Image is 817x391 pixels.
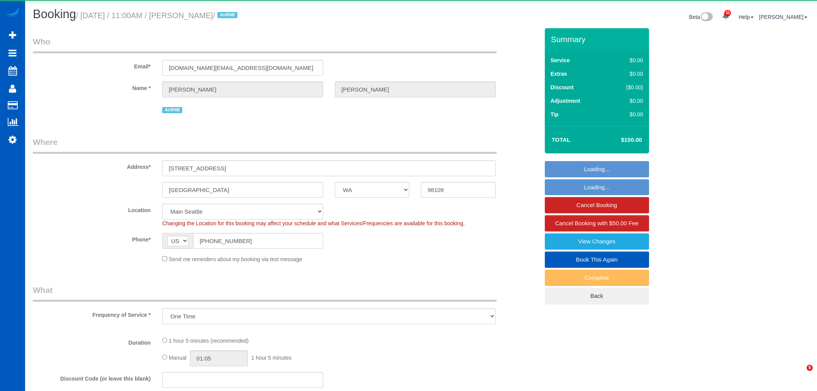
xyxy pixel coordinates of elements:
span: Cancel Booking with $50.00 Fee [555,220,639,226]
iframe: Intercom live chat [791,365,809,383]
input: Last Name* [335,82,496,97]
label: Name * [27,82,156,92]
div: $0.00 [610,56,643,64]
legend: Who [33,36,497,53]
input: City* [162,182,323,198]
a: Cancel Booking with $50.00 Fee [545,215,649,231]
span: / [213,11,240,20]
input: Email* [162,60,323,76]
label: Discount [551,83,574,91]
strong: Total [552,136,571,143]
h4: $150.00 [598,137,642,143]
span: 35 [724,10,731,16]
span: Changing the Location for this booking may affect your schedule and what Services/Frequencies are... [162,220,464,226]
small: / [DATE] / 11:00AM / [PERSON_NAME] [76,11,240,20]
div: $0.00 [610,97,643,105]
a: Help [739,14,754,20]
legend: What [33,284,497,302]
label: Email* [27,60,156,70]
a: Book This Again [545,252,649,268]
a: [PERSON_NAME] [759,14,807,20]
span: 5 [807,365,813,371]
a: Back [545,288,649,304]
label: Extras [551,70,567,78]
span: 1 hour 5 minutes (recommended) [169,338,249,344]
span: Manual [169,355,186,361]
h3: Summary [551,35,645,44]
legend: Where [33,136,497,154]
label: Service [551,56,570,64]
input: Phone* [193,233,323,249]
label: Tip [551,110,559,118]
a: View Changes [545,233,649,250]
span: Send me reminders about my booking via text message [169,256,302,262]
input: First Name* [162,82,323,97]
input: Zip Code* [421,182,495,198]
label: Address* [27,160,156,171]
span: AirBNB [217,12,237,18]
div: ($0.00) [610,83,643,91]
label: Adjustment [551,97,580,105]
div: $0.00 [610,70,643,78]
label: Frequency of Service * [27,308,156,319]
label: Location [27,204,156,214]
img: Automaid Logo [5,8,20,19]
a: 35 [718,8,733,25]
label: Discount Code (or leave this blank) [27,372,156,382]
label: Phone* [27,233,156,243]
span: 1 hour 5 minutes [251,355,292,361]
a: Beta [689,14,713,20]
span: AirBNB [162,107,182,113]
a: Cancel Booking [545,197,649,213]
div: $0.00 [610,110,643,118]
span: Booking [33,7,76,21]
img: New interface [700,12,713,22]
label: Duration [27,336,156,347]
